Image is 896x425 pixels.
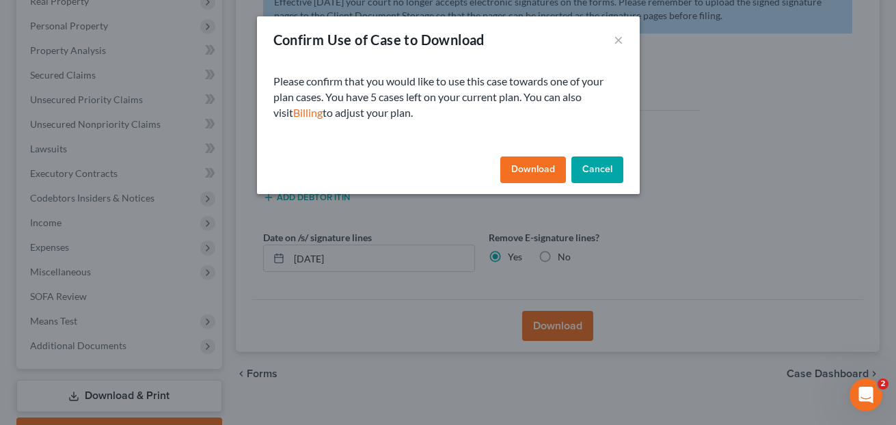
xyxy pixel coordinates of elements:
button: × [614,31,623,48]
div: Confirm Use of Case to Download [273,30,485,49]
p: Please confirm that you would like to use this case towards one of your plan cases. You have 5 ca... [273,74,623,121]
iframe: Intercom live chat [850,379,882,411]
button: Download [500,156,566,184]
span: 2 [878,379,888,389]
button: Cancel [571,156,623,184]
a: Billing [293,106,323,119]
